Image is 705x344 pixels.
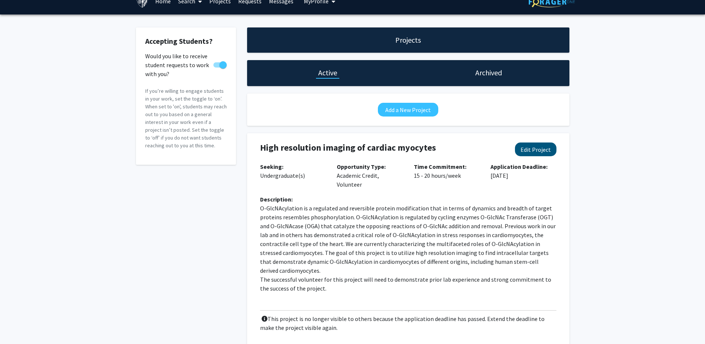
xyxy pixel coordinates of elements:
[475,68,502,78] h1: Archived
[414,162,480,180] p: 15 - 20 hours/week
[260,195,556,204] div: Description:
[260,162,326,180] p: Undergraduate(s)
[6,311,31,338] iframe: Chat
[395,35,421,45] h1: Projects
[515,142,556,156] button: Edit Project
[260,314,556,332] p: This project is no longer visible to others because the application deadline has passed. Extend t...
[260,163,283,170] b: Seeking:
[260,142,503,153] h4: High resolution imaging of cardiac myocytes
[318,68,337,78] h1: Active
[260,275,556,293] p: The successful volunteer for this project will need to demonstrate prior lab experience and stron...
[145,52,210,78] span: Would you like to receive student requests to work with you?
[490,163,548,170] b: Application Deadline:
[414,163,466,170] b: Time Commitment:
[260,204,556,275] p: O-GlcNAcylation is a regulated and reversible protein modification that in terms of dynamics and ...
[378,103,438,117] button: Add a New Project
[490,162,556,180] p: [DATE]
[337,163,386,170] b: Opportunity Type:
[145,87,227,150] p: If you’re willing to engage students in your work, set the toggle to ‘on’. When set to 'on', stud...
[145,37,227,46] h2: Accepting Students?
[337,162,403,189] p: Academic Credit, Volunteer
